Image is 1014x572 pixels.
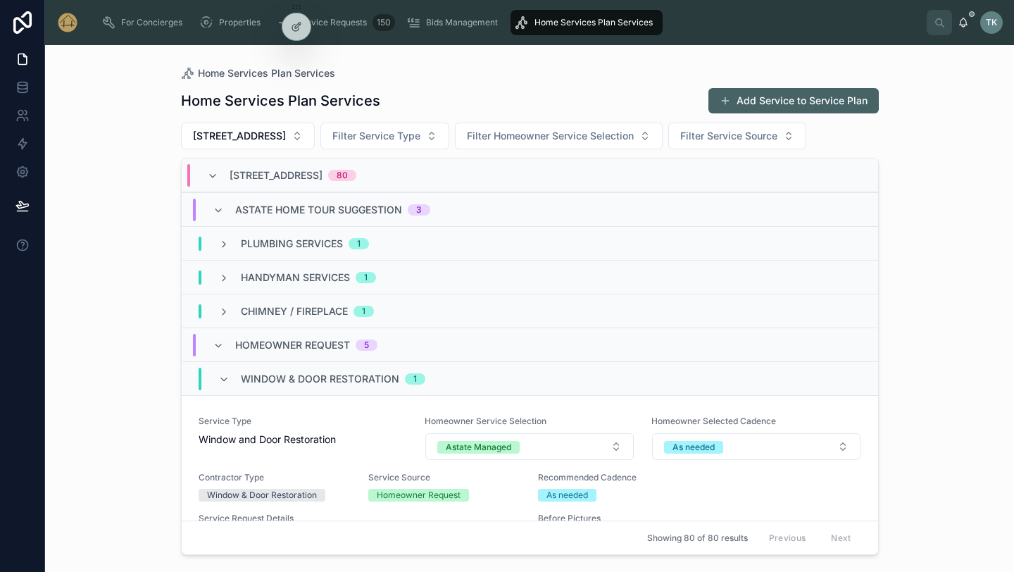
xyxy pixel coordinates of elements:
[198,66,335,80] span: Home Services Plan Services
[337,170,348,181] div: 80
[193,129,286,143] span: [STREET_ADDRESS]
[446,441,511,454] div: Astate Managed
[651,416,861,427] span: Homeowner Selected Cadence
[416,204,422,216] div: 3
[538,513,861,524] span: Before Pictures
[235,203,402,217] span: Astate Home Tour Suggestion
[377,489,461,502] div: Homeowner Request
[235,338,350,352] span: Homeowner Request
[362,306,365,317] div: 1
[320,123,449,149] button: Select Button
[538,472,691,483] span: Recommended Cadence
[199,433,336,447] span: Window and Door Restoration
[199,416,408,427] span: Service Type
[297,17,367,28] span: Service Requests
[332,129,420,143] span: Filter Service Type
[373,14,395,31] div: 150
[647,533,748,544] span: Showing 80 of 80 results
[680,129,777,143] span: Filter Service Source
[97,10,192,35] a: For Concierges
[241,372,399,386] span: Window & Door Restoration
[195,10,270,35] a: Properties
[207,489,317,502] div: Window & Door Restoration
[181,66,335,80] a: Home Services Plan Services
[534,17,653,28] span: Home Services Plan Services
[511,10,663,35] a: Home Services Plan Services
[668,123,806,149] button: Select Button
[357,238,361,249] div: 1
[546,489,588,502] div: As needed
[652,433,860,460] button: Select Button
[219,17,261,28] span: Properties
[708,88,879,113] button: Add Service to Service Plan
[230,168,323,182] span: [STREET_ADDRESS]
[364,340,369,351] div: 5
[368,472,521,483] span: Service Source
[413,373,417,385] div: 1
[672,441,715,454] div: As needed
[121,17,182,28] span: For Concierges
[426,17,498,28] span: Bids Management
[241,271,350,285] span: Handyman Services
[90,7,927,38] div: scrollable content
[181,91,380,111] h1: Home Services Plan Services
[986,17,997,28] span: TK
[273,10,399,35] a: Service Requests150
[56,11,79,34] img: App logo
[199,472,351,483] span: Contractor Type
[425,433,634,460] button: Select Button
[241,237,343,251] span: Plumbing Services
[364,272,368,283] div: 1
[402,10,508,35] a: Bids Management
[455,123,663,149] button: Select Button
[425,416,634,427] span: Homeowner Service Selection
[467,129,634,143] span: Filter Homeowner Service Selection
[199,513,522,524] span: Service Request Details
[181,123,315,149] button: Select Button
[241,304,348,318] span: Chimney / Fireplace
